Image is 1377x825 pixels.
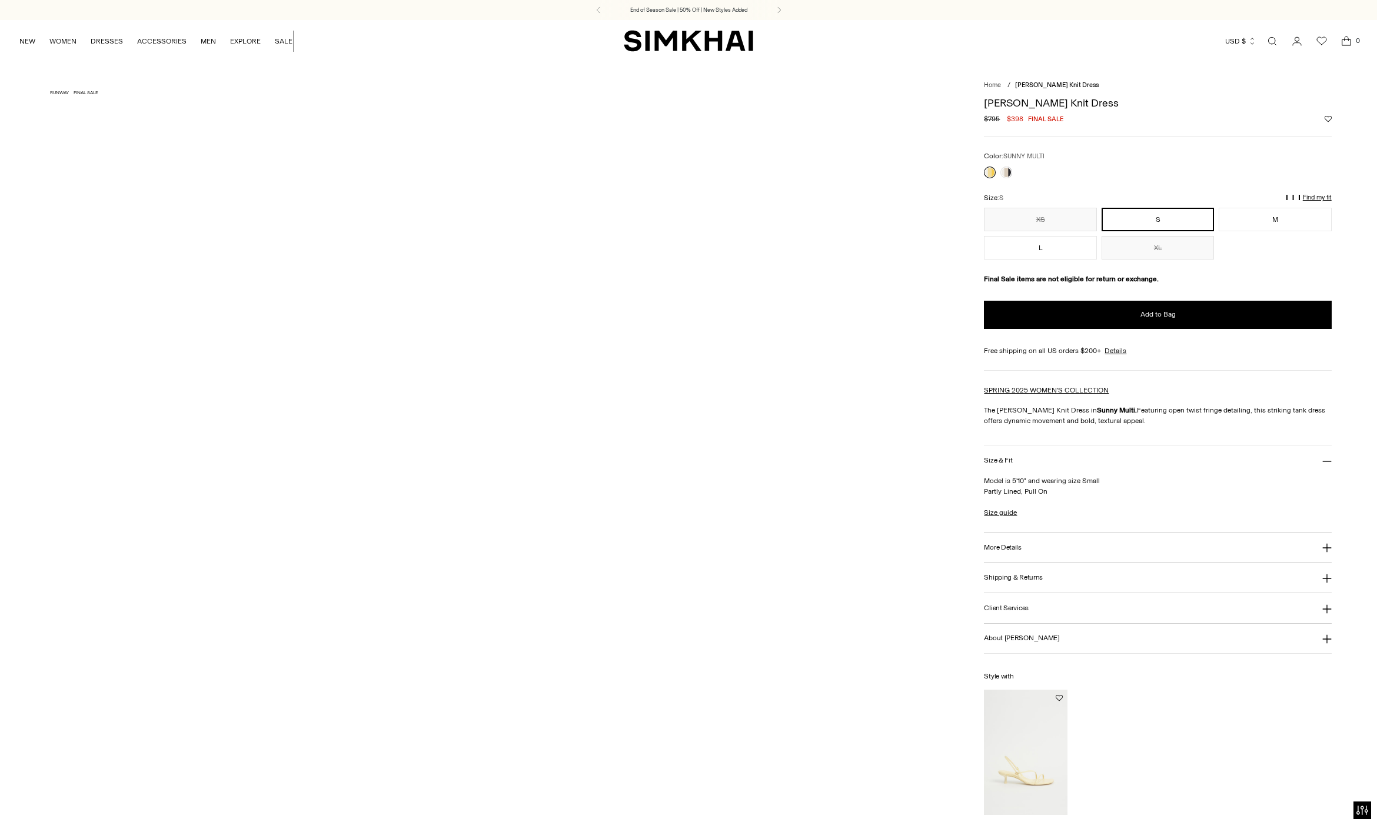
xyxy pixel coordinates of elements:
a: Sonia Fringe Knit Dress [494,85,939,752]
span: S [999,194,1003,202]
label: Size: [984,192,1003,204]
a: NEW [19,28,35,54]
a: Home [984,81,1001,89]
a: Cedonia Kitten Heel Sandal [984,690,1067,814]
a: Size guide [984,507,1017,518]
strong: Sunny Multi. [1097,406,1137,414]
nav: breadcrumbs [984,81,1331,91]
button: Shipping & Returns [984,563,1331,593]
button: Add to Wishlist [1325,115,1332,122]
a: Wishlist [1310,29,1333,53]
h3: Size & Fit [984,457,1012,464]
s: $795 [984,114,1000,124]
button: Add to Wishlist [1056,694,1063,701]
p: Model is 5'10" and wearing size Small Partly Lined, Pull On [984,475,1331,497]
button: USD $ [1225,28,1256,54]
a: Details [1105,345,1126,356]
a: Go to the account page [1285,29,1309,53]
div: / [1007,81,1010,91]
button: S [1102,208,1214,231]
h6: Style with [984,673,1331,680]
span: [PERSON_NAME] Knit Dress [1015,81,1099,89]
div: Free shipping on all US orders $200+ [984,345,1331,356]
p: The [PERSON_NAME] Knit Dress in Featuring open twist fringe detailing, this striking tank dress o... [984,405,1331,426]
a: Sonia Fringe Knit Dress [45,85,490,752]
h3: About [PERSON_NAME] [984,634,1059,642]
span: 0 [1352,35,1363,46]
h1: [PERSON_NAME] Knit Dress [984,98,1331,108]
button: Add to Bag [984,301,1331,329]
a: SPRING 2025 WOMEN'S COLLECTION [984,386,1109,394]
label: Color: [984,151,1045,162]
a: Open cart modal [1335,29,1358,53]
h3: Client Services [984,604,1029,612]
h3: More Details [984,544,1021,551]
a: SIMKHAI [624,29,753,52]
a: DRESSES [91,28,123,54]
span: Add to Bag [1140,310,1176,320]
a: EXPLORE [230,28,261,54]
button: More Details [984,533,1331,563]
a: SALE [275,28,292,54]
button: Client Services [984,593,1331,623]
button: L [984,236,1096,260]
a: ACCESSORIES [137,28,187,54]
a: Open search modal [1260,29,1284,53]
button: XS [984,208,1096,231]
button: About [PERSON_NAME] [984,624,1331,654]
span: SUNNY MULTI [1003,152,1045,160]
span: $398 [1007,114,1023,124]
a: MEN [201,28,216,54]
button: XL [1102,236,1214,260]
h3: Shipping & Returns [984,574,1043,581]
button: Size & Fit [984,445,1331,475]
strong: Final Sale items are not eligible for return or exchange. [984,275,1159,283]
button: M [1219,208,1331,231]
a: WOMEN [49,28,76,54]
